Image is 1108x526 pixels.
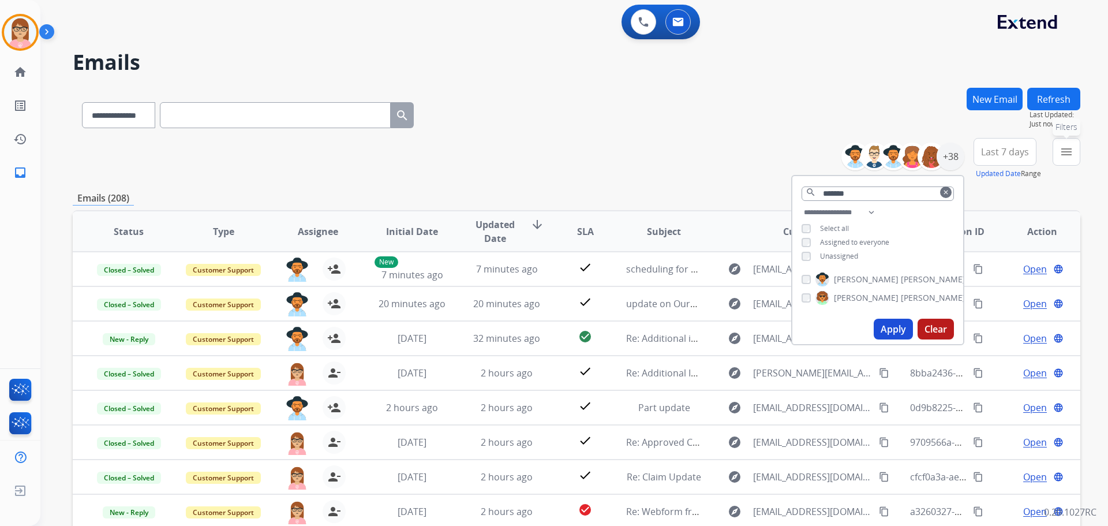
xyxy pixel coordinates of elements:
[834,274,899,285] span: [PERSON_NAME]
[1027,88,1080,110] button: Refresh
[753,262,872,276] span: [EMAIL_ADDRESS][PERSON_NAME][DOMAIN_NAME]
[97,472,161,484] span: Closed – Solved
[753,331,872,345] span: [EMAIL_ADDRESS][DOMAIN_NAME]
[937,143,964,170] div: +38
[910,401,1083,414] span: 0d9b8225-ce12-482e-900c-a3c4f92a9af2
[626,436,711,449] span: Re: Approved Claim
[974,138,1036,166] button: Last 7 days
[578,260,592,274] mat-icon: check
[753,401,872,415] span: [EMAIL_ADDRESS][DOMAIN_NAME]
[728,297,742,311] mat-icon: explore
[577,225,594,238] span: SLA
[578,434,592,447] mat-icon: check
[286,327,309,351] img: agent-avatar
[910,505,1082,518] span: a3260327-e9cc-4e9c-ba34-fa37d7c1421f
[647,225,681,238] span: Subject
[986,211,1080,252] th: Action
[327,331,341,345] mat-icon: person_add
[473,332,540,345] span: 32 minutes ago
[327,297,341,311] mat-icon: person_add
[186,333,261,345] span: Customer Support
[73,51,1080,74] h2: Emails
[973,264,983,274] mat-icon: content_copy
[1023,297,1047,311] span: Open
[973,402,983,413] mat-icon: content_copy
[626,297,715,310] span: update on Oura ring
[976,169,1041,178] span: Range
[1053,299,1064,309] mat-icon: language
[186,437,261,449] span: Customer Support
[578,295,592,309] mat-icon: check
[97,402,161,415] span: Closed – Solved
[186,299,261,311] span: Customer Support
[481,471,533,483] span: 2 hours ago
[976,169,1021,178] button: Updated Date
[1023,435,1047,449] span: Open
[13,65,27,79] mat-icon: home
[1053,333,1064,344] mat-icon: language
[103,333,155,345] span: New - Reply
[910,471,1080,483] span: cfcf0a3a-ae16-4052-b4d2-ff09e842d075
[395,109,409,122] mat-icon: search
[1044,505,1096,519] p: 0.20.1027RC
[481,367,533,379] span: 2 hours ago
[481,436,533,449] span: 2 hours ago
[728,262,742,276] mat-icon: explore
[942,189,949,196] mat-icon: clear
[879,402,889,413] mat-icon: content_copy
[753,366,872,380] span: [PERSON_NAME][EMAIL_ADDRESS][PERSON_NAME][PERSON_NAME][DOMAIN_NAME]
[806,187,816,197] mat-icon: search
[901,274,965,285] span: [PERSON_NAME]
[286,396,309,420] img: agent-avatar
[834,292,899,304] span: [PERSON_NAME]
[298,225,338,238] span: Assignee
[874,319,913,340] button: Apply
[783,225,828,238] span: Customer
[627,471,701,483] span: Re: Claim Update
[1060,145,1073,159] mat-icon: menu
[97,437,161,449] span: Closed – Solved
[473,297,540,310] span: 20 minutes ago
[13,132,27,146] mat-icon: history
[469,218,522,245] span: Updated Date
[286,500,309,524] img: agent-avatar
[386,401,438,414] span: 2 hours ago
[1053,264,1064,274] mat-icon: language
[327,366,341,380] mat-icon: person_remove
[1023,262,1047,276] span: Open
[286,431,309,455] img: agent-avatar
[398,367,426,379] span: [DATE]
[820,251,858,261] span: Unassigned
[879,506,889,517] mat-icon: content_copy
[728,331,742,345] mat-icon: explore
[481,401,533,414] span: 2 hours ago
[973,333,983,344] mat-icon: content_copy
[1023,470,1047,484] span: Open
[910,367,1090,379] span: 8bba2436-95e0-4d10-b56a-ecd89a3c7d4a
[1030,120,1080,129] span: Just now
[286,361,309,386] img: agent-avatar
[1023,401,1047,415] span: Open
[1053,472,1064,482] mat-icon: language
[398,471,426,483] span: [DATE]
[981,150,1029,154] span: Last 7 days
[398,436,426,449] span: [DATE]
[753,435,872,449] span: [EMAIL_ADDRESS][DOMAIN_NAME]
[73,191,134,206] p: Emails (208)
[327,505,341,518] mat-icon: person_remove
[186,472,261,484] span: Customer Support
[578,468,592,482] mat-icon: check
[901,292,965,304] span: [PERSON_NAME]
[578,503,592,517] mat-icon: check_circle
[753,470,872,484] span: [EMAIL_ADDRESS][DOMAIN_NAME]
[530,218,544,232] mat-icon: arrow_downward
[728,366,742,380] mat-icon: explore
[186,368,261,380] span: Customer Support
[114,225,144,238] span: Status
[97,299,161,311] span: Closed – Solved
[186,402,261,415] span: Customer Support
[379,297,446,310] span: 20 minutes ago
[820,223,849,233] span: Select all
[1053,437,1064,447] mat-icon: language
[97,264,161,276] span: Closed – Solved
